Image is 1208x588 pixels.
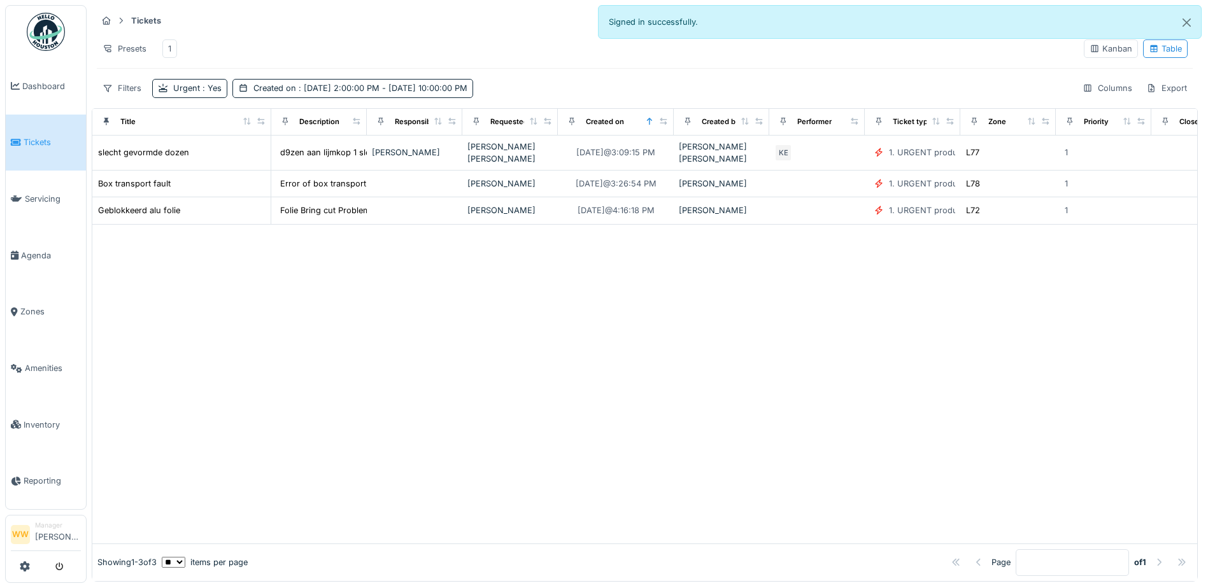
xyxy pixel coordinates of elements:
[1065,178,1068,190] div: 1
[97,79,147,97] div: Filters
[598,5,1202,39] div: Signed in successfully.
[889,204,1035,216] div: 1. URGENT production line disruption
[6,115,86,171] a: Tickets
[280,146,424,158] div: d9zen aan lijmkop 1 slecht gevormd ,
[97,556,157,568] div: Showing 1 - 3 of 3
[120,116,136,127] div: Title
[35,521,81,548] li: [PERSON_NAME]
[467,178,553,190] div: [PERSON_NAME]
[467,141,553,165] div: [PERSON_NAME] [PERSON_NAME]
[280,204,383,216] div: Folie Bring cut Problem las
[98,204,180,216] div: Geblokkeerd alu folie
[22,80,81,92] span: Dashboard
[280,178,433,190] div: Error of box transport Axis overcurrent
[162,556,248,568] div: items per page
[98,178,171,190] div: Box transport fault
[966,204,980,216] div: L72
[702,116,740,127] div: Created by
[679,178,764,190] div: [PERSON_NAME]
[490,116,539,127] div: Requested by
[6,340,86,396] a: Amenities
[1065,204,1068,216] div: 1
[774,144,792,162] div: KE
[576,146,655,158] div: [DATE] @ 3:09:15 PM
[966,146,979,158] div: L77
[299,116,339,127] div: Description
[1090,43,1132,55] div: Kanban
[1077,79,1138,97] div: Columns
[1084,116,1109,127] div: Priority
[578,204,655,216] div: [DATE] @ 4:16:18 PM
[20,305,81,318] span: Zones
[679,204,764,216] div: [PERSON_NAME]
[893,116,932,127] div: Ticket type
[35,521,81,530] div: Manager
[168,43,171,55] div: 1
[1140,79,1193,97] div: Export
[6,58,86,115] a: Dashboard
[6,284,86,340] a: Zones
[1172,6,1201,39] button: Close
[889,178,1035,190] div: 1. URGENT production line disruption
[21,249,81,262] span: Agenda
[797,116,832,127] div: Performer
[27,13,65,51] img: Badge_color-CXgf-gQk.svg
[25,362,81,374] span: Amenities
[372,146,457,158] div: [PERSON_NAME]
[6,227,86,284] a: Agenda
[467,204,553,216] div: [PERSON_NAME]
[11,521,81,551] a: WW Manager[PERSON_NAME]
[200,83,222,93] span: : Yes
[1065,146,1068,158] div: 1
[576,178,657,190] div: [DATE] @ 3:26:54 PM
[988,116,1006,127] div: Zone
[395,116,437,127] div: Responsible
[126,15,166,27] strong: Tickets
[6,171,86,227] a: Servicing
[24,475,81,487] span: Reporting
[296,83,467,93] span: : [DATE] 2:00:00 PM - [DATE] 10:00:00 PM
[11,525,30,544] li: WW
[991,556,1011,568] div: Page
[1134,556,1146,568] strong: of 1
[586,116,624,127] div: Created on
[1149,43,1182,55] div: Table
[173,82,222,94] div: Urgent
[679,141,764,165] div: [PERSON_NAME] [PERSON_NAME]
[6,453,86,510] a: Reporting
[6,396,86,453] a: Inventory
[97,39,152,58] div: Presets
[24,419,81,431] span: Inventory
[889,146,1035,158] div: 1. URGENT production line disruption
[98,146,189,158] div: slecht gevormde dozen
[966,178,980,190] div: L78
[253,82,467,94] div: Created on
[24,136,81,148] span: Tickets
[25,193,81,205] span: Servicing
